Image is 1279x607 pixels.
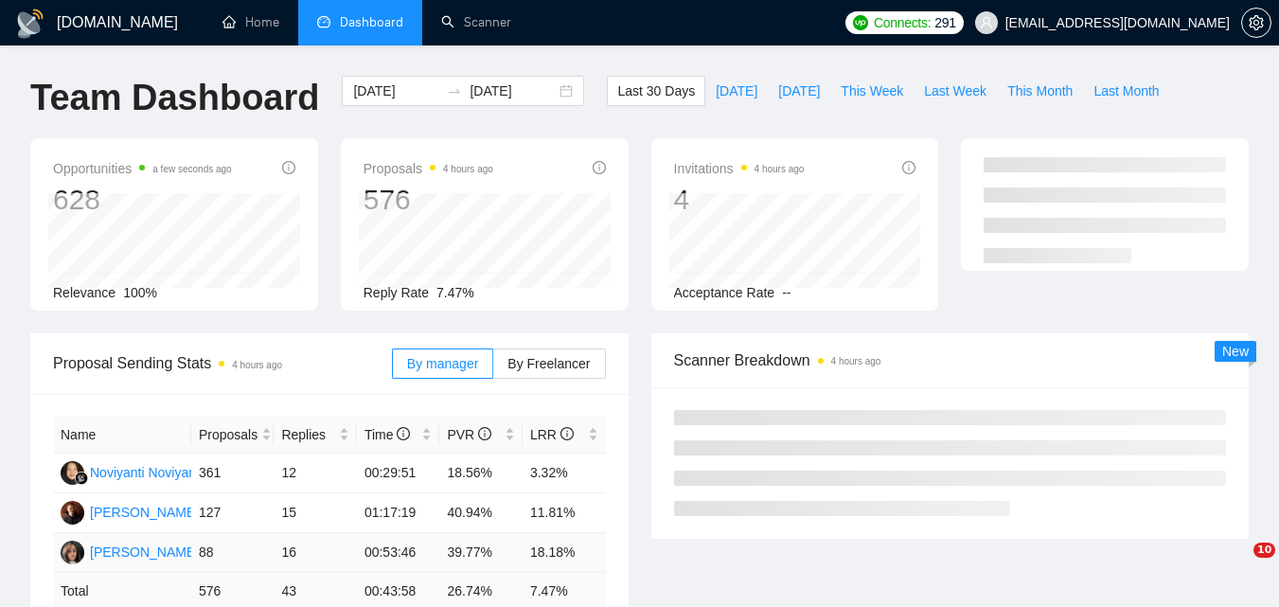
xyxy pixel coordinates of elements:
[1242,15,1270,30] span: setting
[61,461,84,485] img: NN
[274,493,357,533] td: 15
[353,80,439,101] input: Start date
[357,533,440,573] td: 00:53:46
[607,76,705,106] button: Last 30 Days
[1093,80,1159,101] span: Last Month
[191,454,275,493] td: 361
[778,80,820,101] span: [DATE]
[75,472,88,485] img: gigradar-bm.png
[61,541,84,564] img: KA
[523,454,606,493] td: 3.32%
[1007,80,1073,101] span: This Month
[441,14,511,30] a: searchScanner
[61,464,203,479] a: NNNoviyanti Noviyanti
[439,533,523,573] td: 39.77%
[470,80,556,101] input: End date
[674,285,775,300] span: Acceptance Rate
[281,424,335,445] span: Replies
[53,351,392,375] span: Proposal Sending Stats
[199,424,258,445] span: Proposals
[123,285,157,300] span: 100%
[523,533,606,573] td: 18.18%
[407,356,478,371] span: By manager
[340,14,403,30] span: Dashboard
[364,285,429,300] span: Reply Rate
[997,76,1083,106] button: This Month
[560,427,574,440] span: info-circle
[191,417,275,454] th: Proposals
[364,182,493,218] div: 576
[1241,15,1271,30] a: setting
[782,285,790,300] span: --
[397,427,410,440] span: info-circle
[90,502,199,523] div: [PERSON_NAME]
[274,417,357,454] th: Replies
[674,182,805,218] div: 4
[439,493,523,533] td: 40.94%
[222,14,279,30] a: homeHome
[274,533,357,573] td: 16
[674,157,805,180] span: Invitations
[53,157,232,180] span: Opportunities
[1215,543,1260,588] iframe: Intercom live chat
[53,417,191,454] th: Name
[53,182,232,218] div: 628
[439,454,523,493] td: 18.56%
[507,356,590,371] span: By Freelancer
[90,542,199,562] div: [PERSON_NAME]
[232,360,282,370] time: 4 hours ago
[357,454,440,493] td: 00:29:51
[914,76,997,106] button: Last Week
[768,76,830,106] button: [DATE]
[831,356,881,366] time: 4 hours ago
[853,15,868,30] img: upwork-logo.png
[830,76,914,106] button: This Week
[530,427,574,442] span: LRR
[90,462,203,483] div: Noviyanti Noviyanti
[191,533,275,573] td: 88
[1253,543,1275,558] span: 10
[357,493,440,533] td: 01:17:19
[755,164,805,174] time: 4 hours ago
[447,427,491,442] span: PVR
[443,164,493,174] time: 4 hours ago
[436,285,474,300] span: 7.47%
[364,157,493,180] span: Proposals
[902,161,915,174] span: info-circle
[30,76,319,120] h1: Team Dashboard
[478,427,491,440] span: info-circle
[874,12,931,33] span: Connects:
[61,501,84,525] img: AS
[15,9,45,39] img: logo
[282,161,295,174] span: info-circle
[523,493,606,533] td: 11.81%
[274,454,357,493] td: 12
[980,16,993,29] span: user
[674,348,1227,372] span: Scanner Breakdown
[447,83,462,98] span: to
[61,504,199,519] a: AS[PERSON_NAME]
[1083,76,1169,106] button: Last Month
[53,285,115,300] span: Relevance
[705,76,768,106] button: [DATE]
[447,83,462,98] span: swap-right
[61,544,199,559] a: KA[PERSON_NAME]
[716,80,757,101] span: [DATE]
[152,164,231,174] time: a few seconds ago
[924,80,986,101] span: Last Week
[593,161,606,174] span: info-circle
[617,80,695,101] span: Last 30 Days
[841,80,903,101] span: This Week
[934,12,955,33] span: 291
[1222,344,1249,359] span: New
[364,427,410,442] span: Time
[191,493,275,533] td: 127
[317,15,330,28] span: dashboard
[1241,8,1271,38] button: setting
